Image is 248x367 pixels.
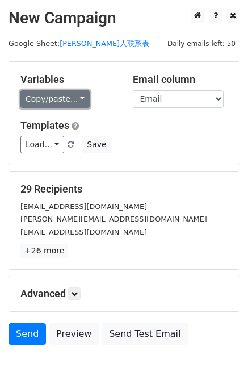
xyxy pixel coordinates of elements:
[60,39,149,48] a: [PERSON_NAME]人联系表
[9,9,239,28] h2: New Campaign
[20,244,68,258] a: +26 more
[133,73,228,86] h5: Email column
[9,39,149,48] small: Google Sheet:
[20,73,116,86] h5: Variables
[20,228,147,236] small: [EMAIL_ADDRESS][DOMAIN_NAME]
[20,90,90,108] a: Copy/paste...
[163,39,239,48] a: Daily emails left: 50
[20,202,147,211] small: [EMAIL_ADDRESS][DOMAIN_NAME]
[20,183,228,195] h5: 29 Recipients
[20,215,207,223] small: [PERSON_NAME][EMAIL_ADDRESS][DOMAIN_NAME]
[20,136,64,153] a: Load...
[49,323,99,345] a: Preview
[191,312,248,367] iframe: Chat Widget
[9,323,46,345] a: Send
[20,287,228,300] h5: Advanced
[20,119,69,131] a: Templates
[102,323,188,345] a: Send Test Email
[82,136,111,153] button: Save
[163,37,239,50] span: Daily emails left: 50
[191,312,248,367] div: 聊天小组件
